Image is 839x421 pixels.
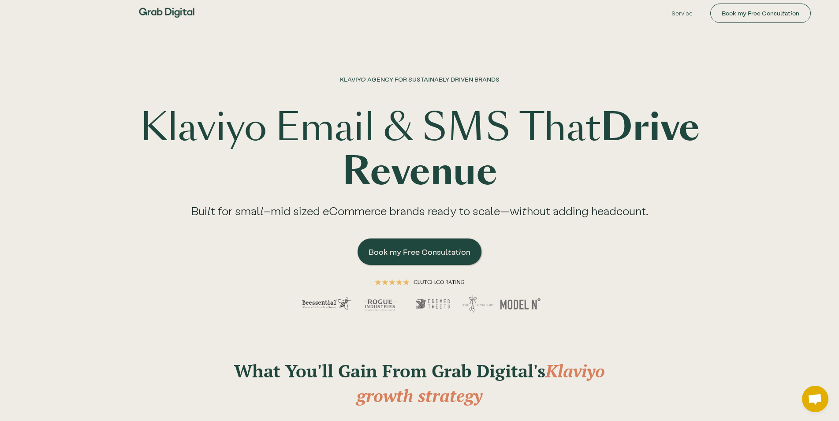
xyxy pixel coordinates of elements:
h1: KLAVIYO AGENCY FOR SUSTAINABLY DRIVEN BRANDS [340,75,500,101]
strong: What You'll Gain From Grab Digital's [234,359,545,382]
img: hero image demonstrating a 5 star rating across multiple clients [287,265,552,331]
strong: Drive Revenue [342,102,700,197]
a: Book my Free Consultation [710,4,811,23]
a: Book my Free Consultation [358,238,481,265]
div: Open chat [802,386,828,412]
h1: Klaviyo Email & SMS That [138,106,702,194]
div: Built for small–mid sized eCommerce brands ready to scale—without adding headcount. [173,194,666,234]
